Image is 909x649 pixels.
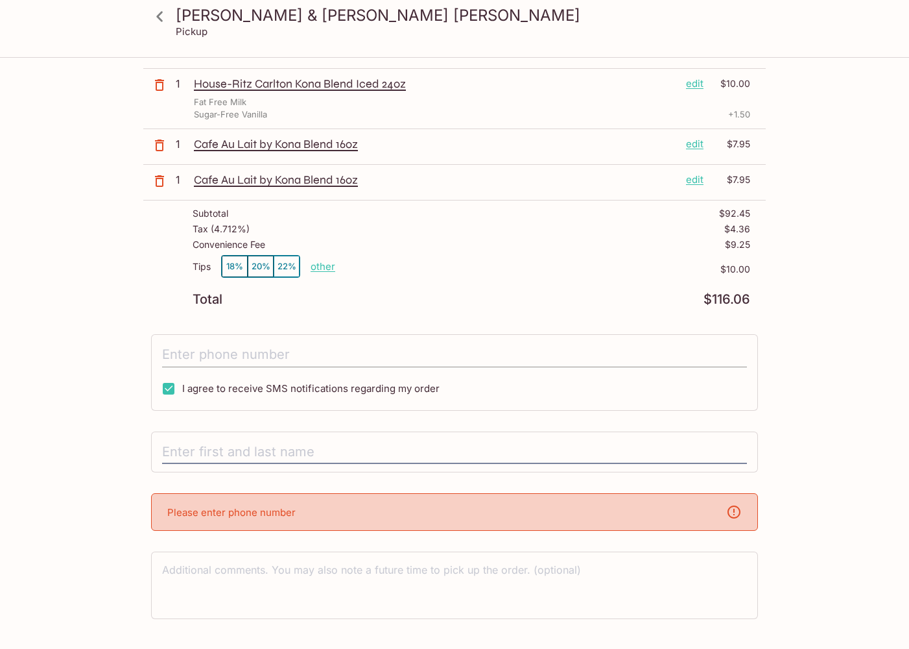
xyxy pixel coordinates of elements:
p: Convenience Fee [193,239,265,250]
h3: [PERSON_NAME] & [PERSON_NAME] [PERSON_NAME] [176,5,755,25]
button: 18% [222,256,248,277]
p: Subtotal [193,208,228,219]
p: edit [686,173,703,187]
input: Enter phone number [162,343,747,367]
span: I agree to receive SMS notifications regarding my order [182,382,440,395]
p: edit [686,137,703,151]
p: + 1.50 [728,108,750,121]
p: Tips [193,262,211,272]
p: 1 [176,137,189,151]
p: $92.45 [719,208,750,219]
p: $10.00 [335,264,750,275]
button: 20% [248,256,274,277]
p: $4.36 [724,224,750,234]
p: Total [193,293,222,306]
p: 1 [176,173,189,187]
p: $10.00 [711,77,750,91]
p: Cafe Au Lait by Kona Blend 16oz [194,137,676,151]
p: House-Ritz Carlton Kona Blend Iced 24oz [194,77,676,91]
p: Pickup [176,25,207,38]
p: Please enter phone number [167,506,296,519]
p: 1 [176,77,189,91]
p: Sugar-Free Vanilla [194,108,267,121]
input: Enter first and last name [162,440,747,465]
button: 22% [274,256,300,277]
p: Cafe Au Lait by Kona Blend 16oz [194,173,676,187]
p: $9.25 [725,239,750,250]
p: $7.95 [711,173,750,187]
button: other [311,260,335,273]
p: $7.95 [711,137,750,151]
p: Tax ( 4.712% ) [193,224,250,234]
p: $116.06 [703,293,750,306]
p: Fat Free Milk [194,96,246,108]
p: edit [686,77,703,91]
